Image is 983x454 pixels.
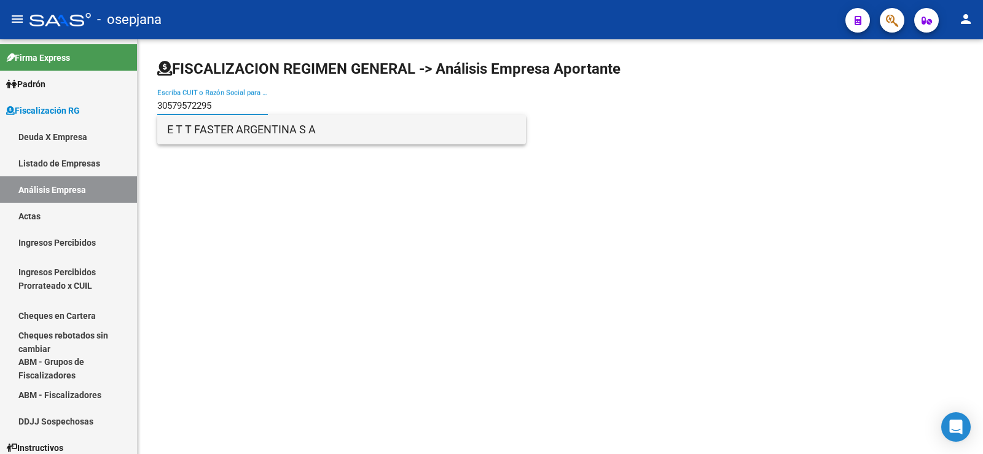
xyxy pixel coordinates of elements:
[958,12,973,26] mat-icon: person
[941,412,971,442] div: Open Intercom Messenger
[6,104,80,117] span: Fiscalización RG
[97,6,162,33] span: - osepjana
[167,115,516,144] span: E T T FASTER ARGENTINA S A
[157,59,621,79] h1: FISCALIZACION REGIMEN GENERAL -> Análisis Empresa Aportante
[6,51,70,65] span: Firma Express
[6,77,45,91] span: Padrón
[10,12,25,26] mat-icon: menu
